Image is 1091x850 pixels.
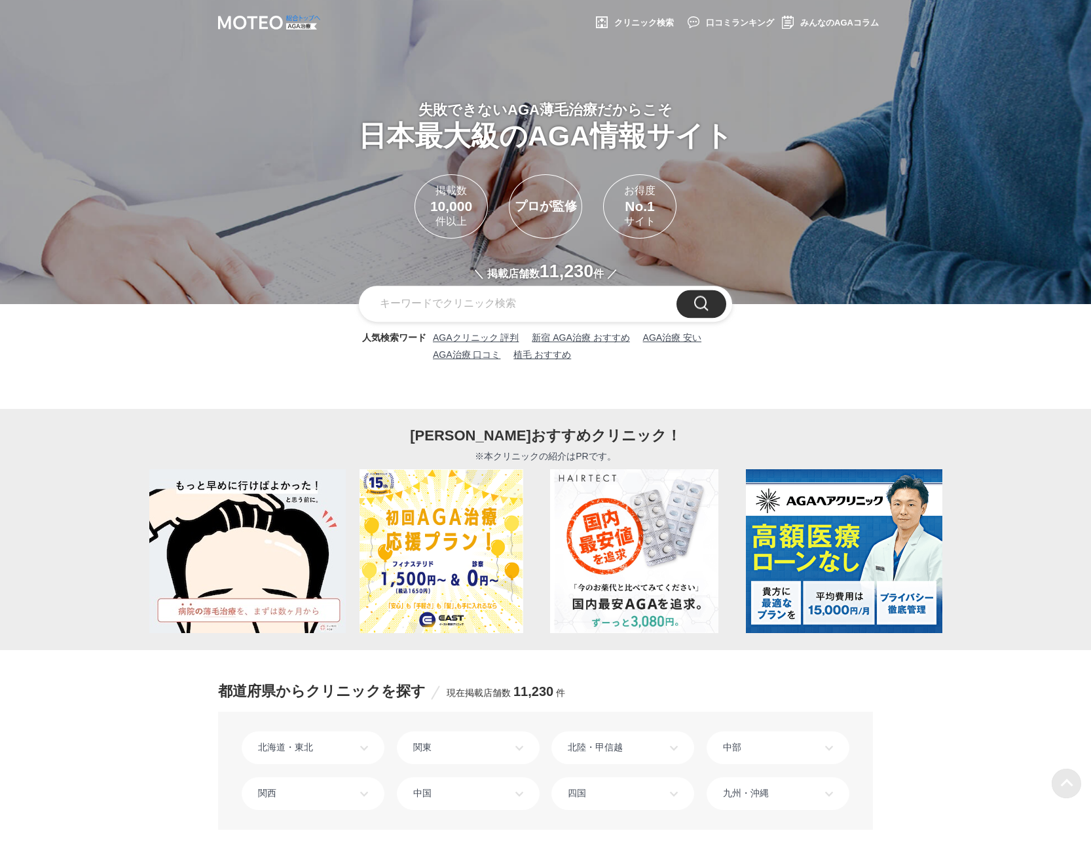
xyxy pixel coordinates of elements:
[604,199,676,214] span: No.1
[433,332,519,343] span: AGAクリニック 評判
[693,14,768,30] a: 口コミランキング
[540,262,594,282] span: 11,230
[362,332,426,366] dt: 人気検索ワード
[218,16,317,29] img: MOTEO AGA
[596,16,608,28] img: AGA クリニック検索
[536,469,733,633] img: ヘアテクト
[415,199,487,214] span: 10,000
[746,469,942,633] img: AGAヘアクリニック
[413,742,523,754] p: 関東
[258,788,368,800] p: 関西
[788,13,873,31] a: みんなのAGAコラム
[433,349,500,360] span: AGA治療 口コミ
[614,18,674,27] span: クリニック検索
[643,332,701,344] a: AGA治療 安い
[706,18,774,27] span: 口コミランキング
[676,290,726,319] input: 検索
[800,18,879,27] span: みんなのAGAコラム
[218,682,873,701] h2: 都道府県からクリニックを探す
[513,349,571,361] a: 植毛 おすすめ
[596,14,674,31] a: クリニック検索
[359,286,732,322] input: キーワードでクリニック検索
[513,349,571,360] span: 植毛 おすすめ
[568,788,678,800] p: 四国
[513,684,553,699] span: 11,230
[413,788,523,800] p: 中国
[603,174,676,239] div: お得度 サイト
[688,16,699,28] img: AGA 口コミランキング
[532,332,629,344] a: 新宿 AGA治療 おすすめ
[433,332,519,344] a: AGAクリニック 評判
[10,451,1081,463] p: ※本クリニックの紹介はPRです。
[149,469,346,633] img: CLINIC FOR
[258,742,368,754] p: 北海道・東北
[360,469,523,633] img: イースト駅前クリニック
[782,16,794,28] img: みんなのAGAコラム
[447,687,565,698] span: 現在掲載店舗数 件
[415,174,488,239] div: 掲載数 件以上
[1052,769,1081,798] img: PAGE UP
[515,198,577,215] span: プロが監修
[10,426,1081,446] h2: [PERSON_NAME]おすすめクリニック！
[723,788,833,800] p: 九州・沖縄
[643,332,701,343] span: AGA治療 安い
[433,349,500,361] a: AGA治療 口コミ
[532,332,629,343] span: 新宿 AGA治療 おすすめ
[286,14,321,22] img: logo
[568,742,678,754] p: 北陸・甲信越
[346,469,346,470] img: j337948O
[723,742,833,754] p: 中部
